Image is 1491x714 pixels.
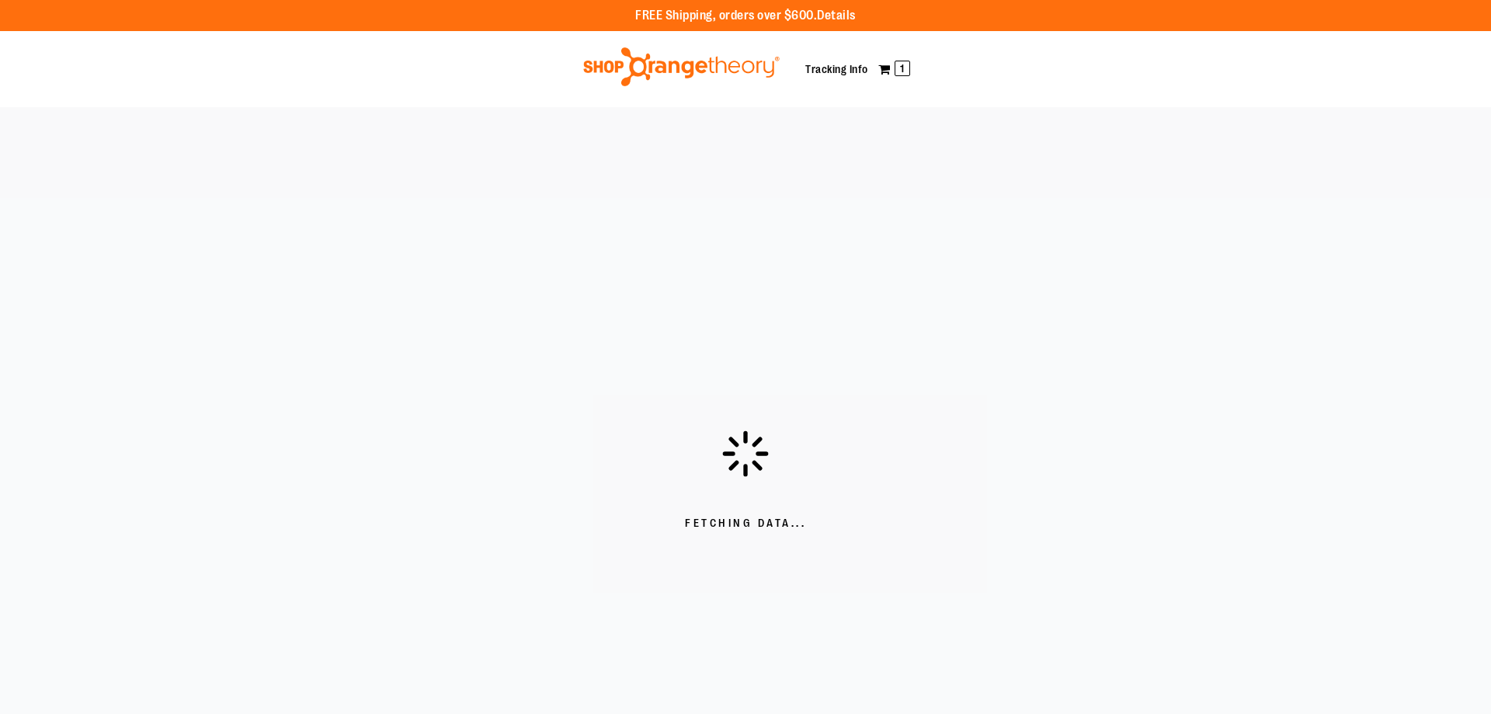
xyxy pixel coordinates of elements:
span: 1 [895,61,910,76]
a: Details [817,9,856,23]
img: Shop Orangetheory [581,47,782,86]
span: Fetching Data... [685,516,806,531]
a: Tracking Info [805,63,868,75]
p: FREE Shipping, orders over $600. [635,7,856,25]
